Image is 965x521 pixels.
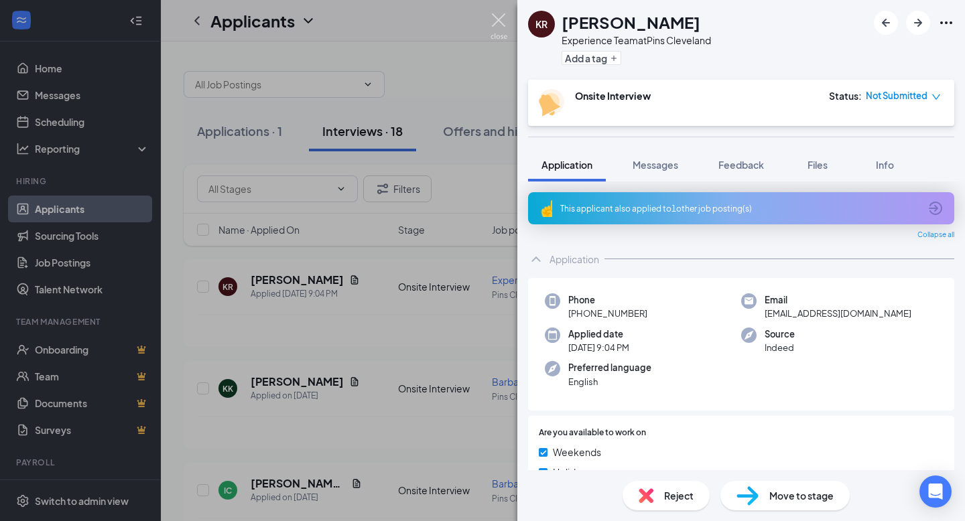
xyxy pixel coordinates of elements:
button: PlusAdd a tag [562,51,621,65]
span: Collapse all [917,230,954,240]
span: Are you available to work on [539,427,646,439]
span: Applied date [568,327,629,341]
svg: Ellipses [938,15,954,31]
span: Reject [664,488,694,503]
span: Feedback [718,159,764,171]
span: Indeed [765,341,795,354]
div: This applicant also applied to 1 other job posting(s) [560,203,919,214]
span: Files [808,159,828,171]
svg: ArrowRight [910,15,926,31]
span: down [931,92,941,102]
span: Source [765,327,795,341]
span: Application [541,159,592,171]
span: Not Submitted [866,89,927,102]
div: Application [550,252,599,266]
button: ArrowRight [906,11,930,35]
span: Phone [568,293,647,307]
span: English [568,375,651,388]
svg: ArrowLeftNew [878,15,894,31]
span: Email [765,293,911,307]
svg: ArrowCircle [927,200,944,216]
span: Holidays [553,465,591,479]
span: Messages [633,159,678,171]
b: Onsite Interview [575,90,651,102]
span: Weekends [553,445,601,459]
div: KR [535,17,548,31]
svg: Plus [610,54,618,62]
div: Experience Team at Pins Cleveland [562,33,711,47]
span: Info [876,159,894,171]
h1: [PERSON_NAME] [562,11,700,33]
span: Move to stage [769,488,834,503]
svg: ChevronUp [528,251,544,267]
button: ArrowLeftNew [874,11,898,35]
span: [DATE] 9:04 PM [568,341,629,354]
span: [PHONE_NUMBER] [568,307,647,320]
div: Open Intercom Messenger [919,475,952,508]
div: Status : [829,89,862,102]
span: [EMAIL_ADDRESS][DOMAIN_NAME] [765,307,911,320]
span: Preferred language [568,361,651,374]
